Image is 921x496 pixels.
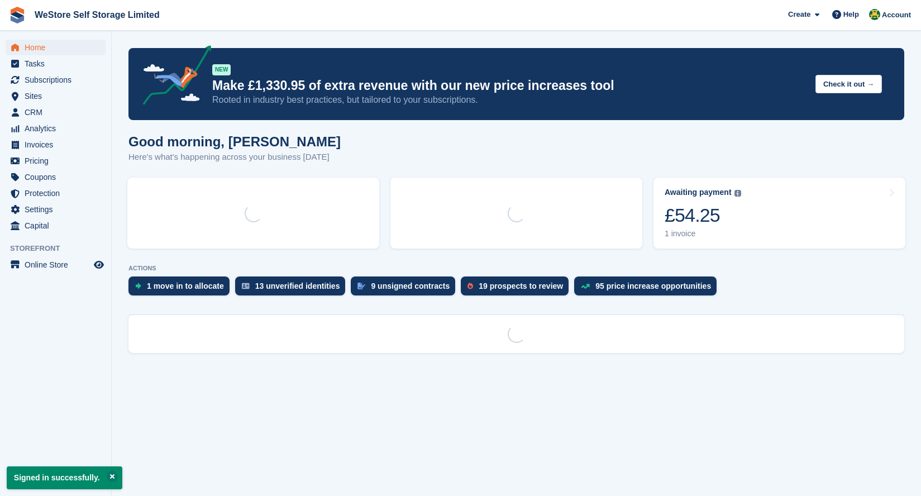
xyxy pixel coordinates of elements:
a: menu [6,121,106,136]
p: Rooted in industry best practices, but tailored to your subscriptions. [212,94,807,106]
a: menu [6,137,106,152]
p: Signed in successfully. [7,466,122,489]
img: move_ins_to_allocate_icon-fdf77a2bb77ea45bf5b3d319d69a93e2d87916cf1d5bf7949dd705db3b84f3ca.svg [135,283,141,289]
a: 9 unsigned contracts [351,276,461,301]
a: menu [6,218,106,233]
span: Account [882,9,911,21]
span: Pricing [25,153,92,169]
div: 19 prospects to review [479,282,563,290]
span: Create [788,9,810,20]
a: menu [6,56,106,71]
a: Awaiting payment £54.25 1 invoice [653,178,905,249]
div: 1 invoice [665,229,741,239]
a: 19 prospects to review [461,276,574,301]
img: icon-info-grey-7440780725fd019a000dd9b08b2336e03edf1995a4989e88bcd33f0948082b44.svg [734,190,741,197]
span: Home [25,40,92,55]
a: menu [6,257,106,273]
span: Invoices [25,137,92,152]
span: Sites [25,88,92,104]
a: menu [6,185,106,201]
div: Awaiting payment [665,188,732,197]
p: Make £1,330.95 of extra revenue with our new price increases tool [212,78,807,94]
img: stora-icon-8386f47178a22dfd0bd8f6a31ec36ba5ce8667c1dd55bd0f319d3a0aa187defe.svg [9,7,26,23]
a: menu [6,202,106,217]
span: Analytics [25,121,92,136]
a: menu [6,169,106,185]
img: prospect-51fa495bee0391a8d652442698ab0144808aea92771e9ea1ae160a38d050c398.svg [467,283,473,289]
button: Check it out → [815,75,882,93]
a: menu [6,72,106,88]
div: 95 price increase opportunities [595,282,711,290]
p: Here's what's happening across your business [DATE] [128,151,341,164]
a: menu [6,153,106,169]
img: James Buffoni [869,9,880,20]
div: NEW [212,64,231,75]
div: 1 move in to allocate [147,282,224,290]
div: 9 unsigned contracts [371,282,450,290]
a: Preview store [92,258,106,271]
img: verify_identity-adf6edd0f0f0b5bbfe63781bf79b02c33cf7c696d77639b501bdc392416b5a36.svg [242,283,250,289]
span: Help [843,9,859,20]
a: 1 move in to allocate [128,276,235,301]
div: 13 unverified identities [255,282,340,290]
span: Tasks [25,56,92,71]
span: Online Store [25,257,92,273]
span: Coupons [25,169,92,185]
a: menu [6,40,106,55]
span: CRM [25,104,92,120]
span: Storefront [10,243,111,254]
a: menu [6,88,106,104]
span: Protection [25,185,92,201]
img: price_increase_opportunities-93ffe204e8149a01c8c9dc8f82e8f89637d9d84a8eef4429ea346261dce0b2c0.svg [581,284,590,289]
a: WeStore Self Storage Limited [30,6,164,24]
a: menu [6,104,106,120]
a: 95 price increase opportunities [574,276,722,301]
img: price-adjustments-announcement-icon-8257ccfd72463d97f412b2fc003d46551f7dbcb40ab6d574587a9cd5c0d94... [133,45,212,109]
img: contract_signature_icon-13c848040528278c33f63329250d36e43548de30e8caae1d1a13099fd9432cc5.svg [357,283,365,289]
a: 13 unverified identities [235,276,351,301]
h1: Good morning, [PERSON_NAME] [128,134,341,149]
p: ACTIONS [128,265,904,272]
span: Subscriptions [25,72,92,88]
span: Settings [25,202,92,217]
div: £54.25 [665,204,741,227]
span: Capital [25,218,92,233]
